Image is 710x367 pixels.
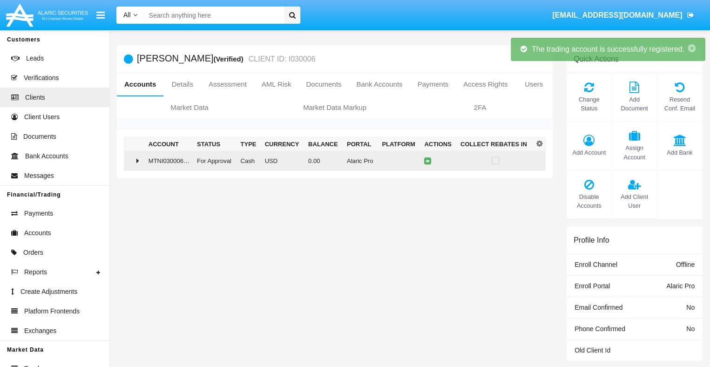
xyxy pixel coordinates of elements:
[457,137,534,151] th: Collect Rebates In
[24,267,47,277] span: Reports
[616,143,652,161] span: Assign Account
[117,73,163,95] a: Accounts
[163,73,201,95] a: Details
[261,151,304,171] td: USD
[25,151,68,161] span: Bank Accounts
[343,137,378,151] th: Portal
[254,73,299,95] a: AML Risk
[5,1,89,29] img: Logo image
[515,73,553,95] a: Users
[575,325,625,333] span: Phone Confirmed
[662,95,697,113] span: Resend Conf. Email
[616,95,652,113] span: Add Document
[616,192,652,210] span: Add Client User
[201,73,254,95] a: Assessment
[24,326,56,336] span: Exchanges
[117,96,262,119] a: Market Data
[193,151,237,171] td: For Approval
[407,96,553,119] a: 2FA
[20,287,77,297] span: Create Adjustments
[213,54,246,64] div: (Verified)
[420,137,457,151] th: Actions
[575,304,622,311] span: Email Confirmed
[137,54,315,64] h5: [PERSON_NAME]
[686,304,695,311] span: No
[666,282,695,290] span: Alaric Pro
[24,73,59,83] span: Verifications
[548,2,698,28] a: [EMAIL_ADDRESS][DOMAIN_NAME]
[304,137,343,151] th: Balance
[410,73,456,95] a: Payments
[575,282,610,290] span: Enroll Portal
[532,45,684,53] span: The trading account is successfully registered.
[24,112,60,122] span: Client Users
[193,137,237,151] th: Status
[378,137,420,151] th: Platform
[552,11,682,19] span: [EMAIL_ADDRESS][DOMAIN_NAME]
[26,54,44,63] span: Leads
[662,148,697,157] span: Add Bank
[456,73,515,95] a: Access Rights
[123,11,131,19] span: All
[246,55,316,63] small: CLIENT ID: I030006
[145,151,193,171] td: MTNI030006AC1
[676,261,695,268] span: Offline
[24,209,53,218] span: Payments
[145,137,193,151] th: Account
[262,96,407,119] a: Market Data Markup
[23,248,43,258] span: Orders
[24,228,51,238] span: Accounts
[571,192,607,210] span: Disable Accounts
[575,261,617,268] span: Enroll Channel
[23,132,56,142] span: Documents
[304,151,343,171] td: 0.00
[575,347,610,354] span: Old Client Id
[261,137,304,151] th: Currency
[571,95,607,113] span: Change Status
[571,148,607,157] span: Add Account
[343,151,378,171] td: Alaric Pro
[24,171,54,181] span: Messages
[686,325,695,333] span: No
[116,10,144,20] a: All
[574,236,609,245] h6: Profile Info
[24,306,80,316] span: Platform Frontends
[144,7,281,24] input: Search
[349,73,410,95] a: Bank Accounts
[25,93,45,102] span: Clients
[237,151,261,171] td: Cash
[298,73,349,95] a: Documents
[237,137,261,151] th: Type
